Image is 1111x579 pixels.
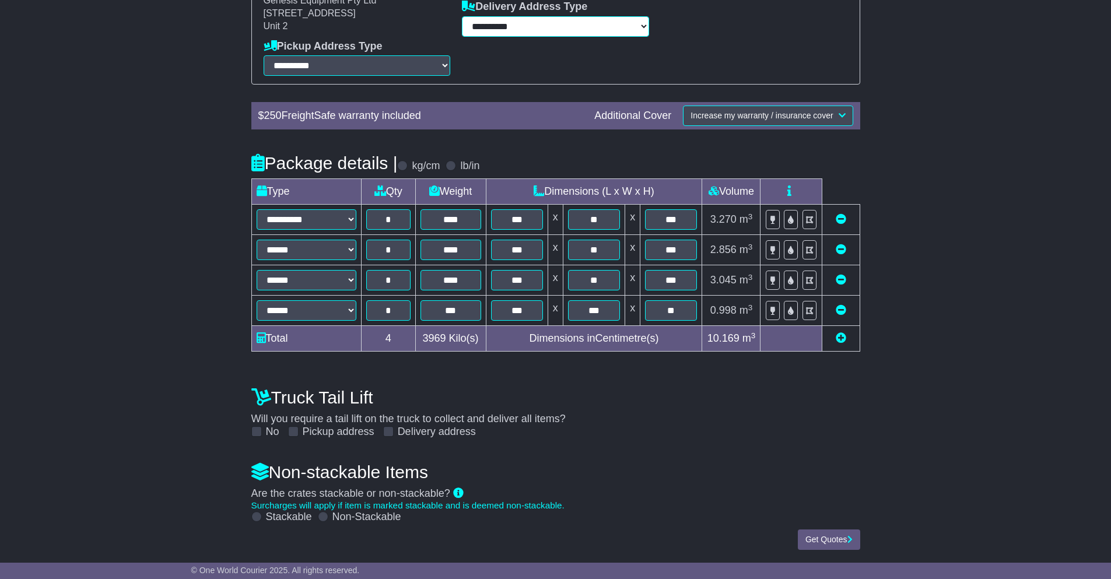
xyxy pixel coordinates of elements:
[251,153,398,173] h4: Package details |
[625,205,640,235] td: x
[740,304,753,316] span: m
[264,40,383,53] label: Pickup Address Type
[548,205,563,235] td: x
[486,179,702,205] td: Dimensions (L x W x H)
[707,332,740,344] span: 10.169
[266,426,279,438] label: No
[740,274,753,286] span: m
[548,235,563,265] td: x
[460,160,479,173] label: lb/in
[253,110,589,122] div: $ FreightSafe warranty included
[332,511,401,524] label: Non-Stackable
[251,500,860,511] div: Surcharges will apply if item is marked stackable and is deemed non-stackable.
[836,244,846,255] a: Remove this item
[588,110,677,122] div: Additional Cover
[462,1,587,13] label: Delivery Address Type
[486,326,702,352] td: Dimensions in Centimetre(s)
[251,487,450,499] span: Are the crates stackable or non-stackable?
[625,296,640,326] td: x
[398,426,476,438] label: Delivery address
[415,179,486,205] td: Weight
[798,529,860,550] button: Get Quotes
[710,244,737,255] span: 2.856
[836,274,846,286] a: Remove this item
[251,326,361,352] td: Total
[702,179,760,205] td: Volume
[836,332,846,344] a: Add new item
[683,106,853,126] button: Increase my warranty / insurance cover
[625,265,640,296] td: x
[748,243,753,251] sup: 3
[751,331,756,340] sup: 3
[191,566,360,575] span: © One World Courier 2025. All rights reserved.
[548,265,563,296] td: x
[251,462,860,482] h4: Non-stackable Items
[625,235,640,265] td: x
[303,426,374,438] label: Pickup address
[710,304,737,316] span: 0.998
[266,511,312,524] label: Stackable
[742,332,756,344] span: m
[748,273,753,282] sup: 3
[251,179,361,205] td: Type
[422,332,446,344] span: 3969
[264,110,282,121] span: 250
[691,111,833,120] span: Increase my warranty / insurance cover
[710,213,737,225] span: 3.270
[748,303,753,312] sup: 3
[361,326,415,352] td: 4
[740,244,753,255] span: m
[748,212,753,221] sup: 3
[836,213,846,225] a: Remove this item
[710,274,737,286] span: 3.045
[246,381,866,438] div: Will you require a tail lift on the truck to collect and deliver all items?
[361,179,415,205] td: Qty
[251,388,860,407] h4: Truck Tail Lift
[548,296,563,326] td: x
[264,8,356,18] span: [STREET_ADDRESS]
[264,21,288,31] span: Unit 2
[740,213,753,225] span: m
[412,160,440,173] label: kg/cm
[415,326,486,352] td: Kilo(s)
[836,304,846,316] a: Remove this item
